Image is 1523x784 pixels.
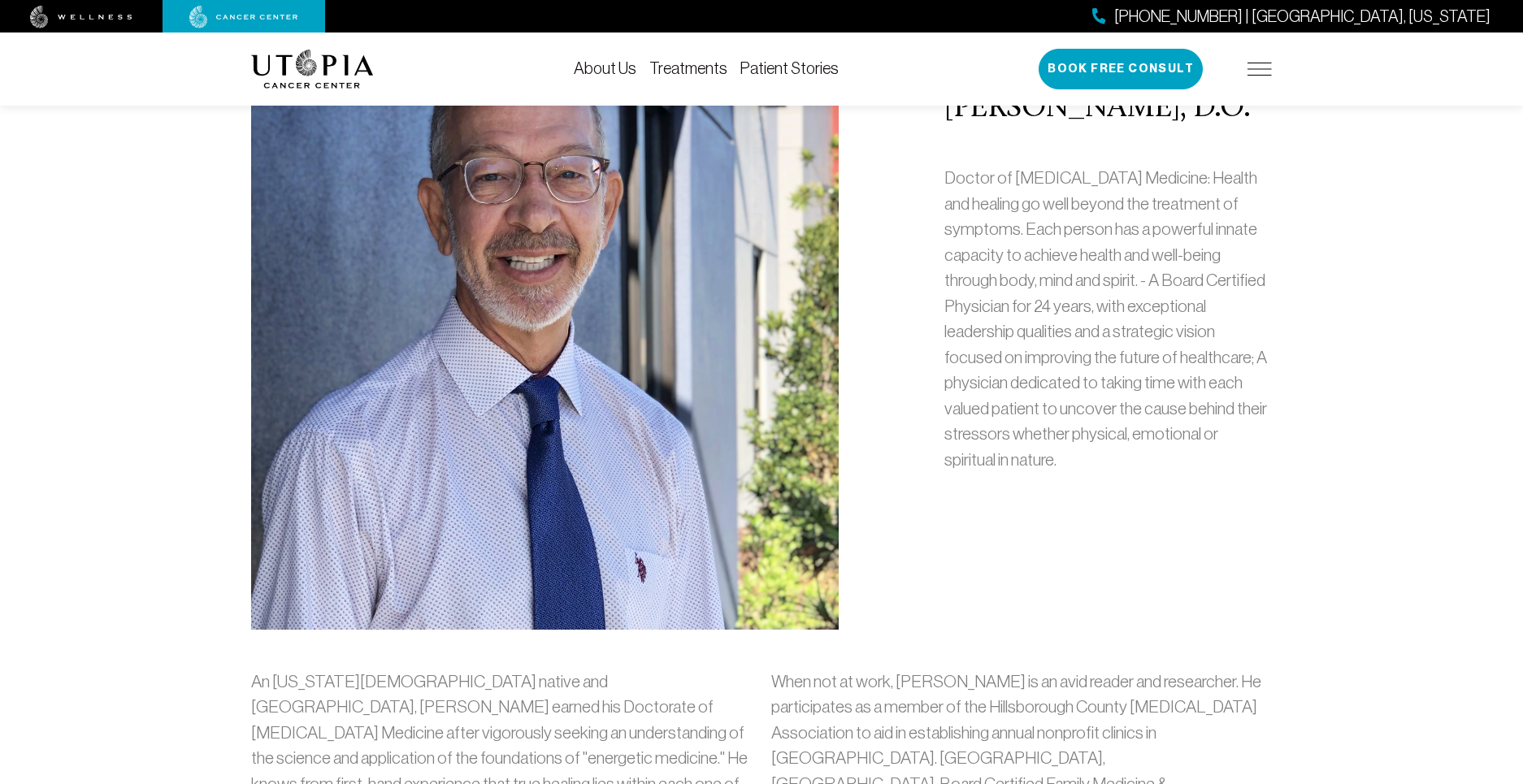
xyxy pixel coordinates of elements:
p: Doctor of [MEDICAL_DATA] Medicine: Health and healing go well beyond the treatment of symptoms. E... [944,165,1272,472]
button: Book Free Consult [1039,49,1203,89]
a: Treatments [649,59,727,77]
img: cancer center [189,6,298,28]
span: [PHONE_NUMBER] | [GEOGRAPHIC_DATA], [US_STATE] [1114,5,1490,28]
a: [PHONE_NUMBER] | [GEOGRAPHIC_DATA], [US_STATE] [1092,5,1490,28]
a: About Us [574,59,636,77]
h2: [PERSON_NAME], D.O. [944,92,1272,126]
a: Patient Stories [740,59,839,77]
img: logo [251,50,374,89]
img: icon-hamburger [1247,63,1272,76]
img: wellness [30,6,132,28]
